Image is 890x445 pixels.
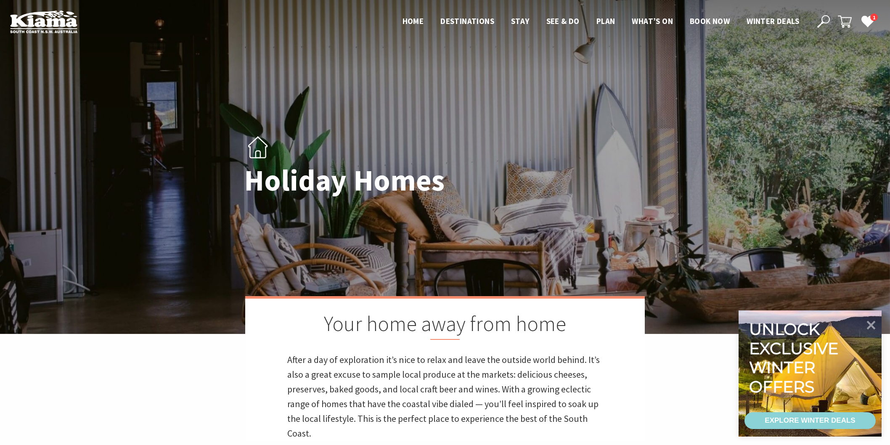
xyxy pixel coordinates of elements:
span: 1 [870,13,878,21]
span: Plan [596,16,615,26]
nav: Main Menu [394,15,808,29]
a: EXPLORE WINTER DEALS [744,412,876,429]
span: Destinations [440,16,494,26]
p: After a day of exploration it’s nice to relax and leave the outside world behind. It’s also a gre... [287,352,603,441]
span: Home [403,16,424,26]
span: Stay [511,16,530,26]
a: 1 [861,15,874,27]
span: Book now [690,16,730,26]
img: Kiama Logo [10,10,77,33]
h1: Holiday Homes [244,164,482,196]
div: EXPLORE WINTER DEALS [765,412,855,429]
div: Unlock exclusive winter offers [749,320,842,396]
span: See & Do [546,16,580,26]
h2: Your home away from home [287,311,603,340]
span: Winter Deals [747,16,799,26]
span: What’s On [632,16,673,26]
